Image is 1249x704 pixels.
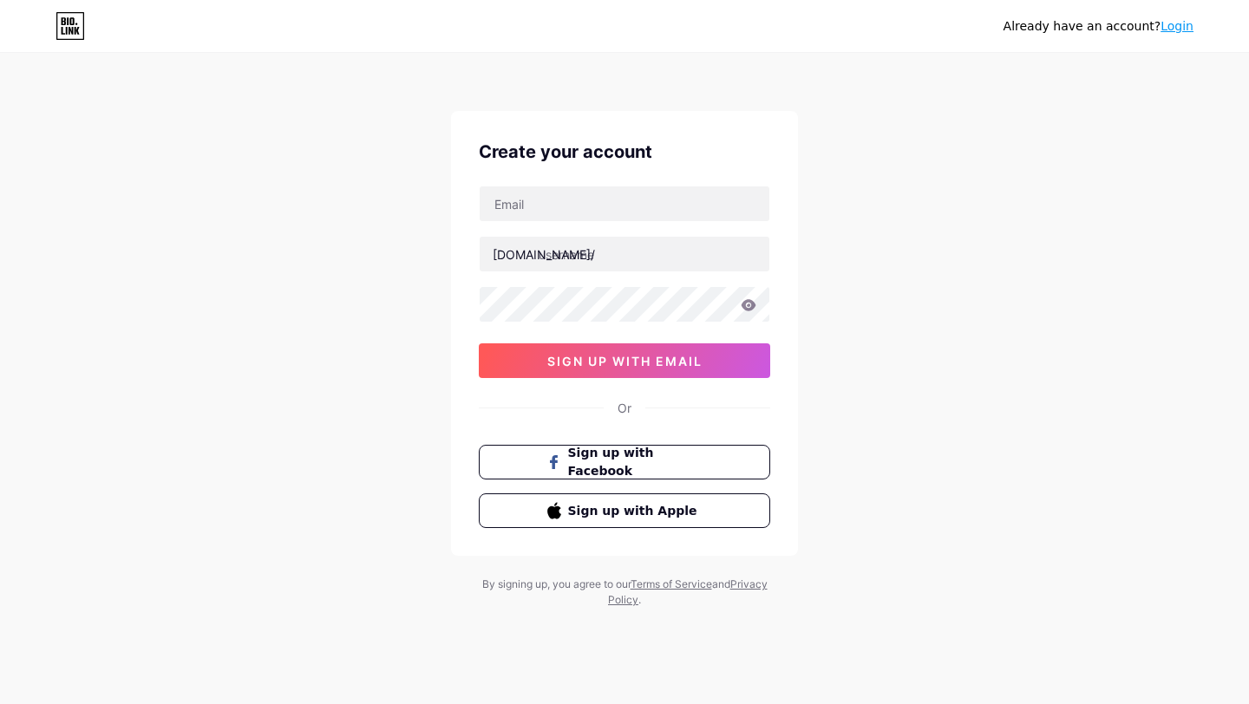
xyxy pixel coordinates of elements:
button: Sign up with Apple [479,493,770,528]
div: Or [618,399,631,417]
input: Email [480,186,769,221]
div: Already have an account? [1004,17,1193,36]
a: Login [1161,19,1193,33]
a: Terms of Service [631,577,712,590]
div: By signing up, you agree to our and . [477,577,772,608]
button: sign up with email [479,343,770,378]
span: Sign up with Apple [568,502,703,520]
div: [DOMAIN_NAME]/ [493,245,595,264]
button: Sign up with Facebook [479,445,770,479]
div: Create your account [479,139,770,165]
span: sign up with email [547,354,703,368]
span: Sign up with Facebook [568,444,703,480]
input: username [480,237,769,271]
